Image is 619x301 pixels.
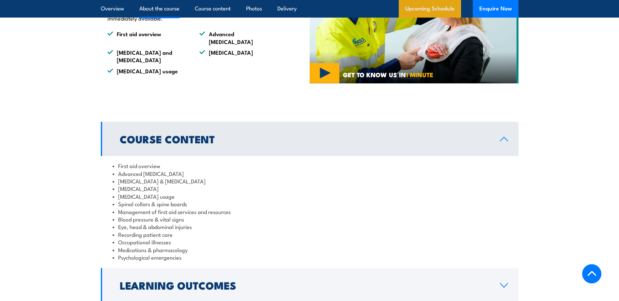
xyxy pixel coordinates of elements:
h2: Course Content [120,134,489,143]
li: Medications & pharmacology [113,246,507,253]
li: Advanced [MEDICAL_DATA] [113,170,507,177]
li: Blood pressure & vital signs [113,215,507,223]
strong: 1 MINUTE [406,70,433,79]
li: Recording patient care [113,231,507,238]
li: Advanced [MEDICAL_DATA] [199,30,280,45]
li: [MEDICAL_DATA] usage [113,193,507,200]
li: Eye, head & abdominal injuries [113,223,507,230]
li: Spinal collars & spine boards [113,200,507,208]
li: [MEDICAL_DATA] [113,185,507,192]
li: First aid overview [113,162,507,169]
li: Psychological emergencies [113,253,507,261]
li: Management of first aid services and resources [113,208,507,215]
li: [MEDICAL_DATA] and [MEDICAL_DATA] [107,49,188,64]
span: GET TO KNOW US IN [343,72,433,78]
li: [MEDICAL_DATA] & [MEDICAL_DATA] [113,177,507,185]
li: Occupational illnesses [113,238,507,246]
li: First aid overview [107,30,188,45]
li: [MEDICAL_DATA] usage [107,67,188,75]
li: [MEDICAL_DATA] [199,49,280,64]
h2: Learning Outcomes [120,280,489,290]
a: Course Content [101,122,518,156]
